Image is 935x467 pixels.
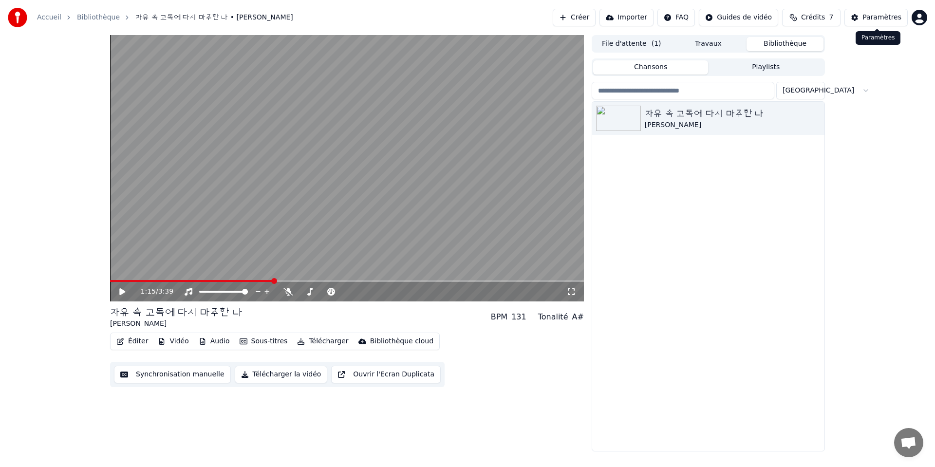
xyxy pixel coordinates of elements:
[844,9,908,26] button: Paramètres
[657,9,695,26] button: FAQ
[331,366,441,383] button: Ouvrir l'Ecran Duplicata
[491,311,507,323] div: BPM
[511,311,526,323] div: 131
[708,60,823,75] button: Playlists
[593,37,670,51] button: File d'attente
[862,13,901,22] div: Paramètres
[195,335,234,348] button: Audio
[236,335,292,348] button: Sous-titres
[747,37,823,51] button: Bibliothèque
[599,9,654,26] button: Importer
[141,287,156,297] span: 1:15
[110,305,243,319] div: 자유 속 고독에 다시 마주한 나
[370,336,433,346] div: Bibliothèque cloud
[645,120,821,130] div: [PERSON_NAME]
[114,366,231,383] button: Synchronisation manuelle
[782,9,841,26] button: Crédits7
[783,86,854,95] span: [GEOGRAPHIC_DATA]
[670,37,747,51] button: Travaux
[112,335,152,348] button: Éditer
[593,60,709,75] button: Chansons
[801,13,825,22] span: Crédits
[8,8,27,27] img: youka
[856,31,900,45] div: Paramètres
[37,13,61,22] a: Accueil
[645,107,821,120] div: 자유 속 고독에 다시 마주한 나
[652,39,661,49] span: ( 1 )
[293,335,352,348] button: Télécharger
[154,335,192,348] button: Vidéo
[141,287,164,297] div: /
[538,311,568,323] div: Tonalité
[572,311,583,323] div: A#
[158,287,173,297] span: 3:39
[699,9,778,26] button: Guides de vidéo
[135,13,293,22] span: 자유 속 고독에 다시 마주한 나 • [PERSON_NAME]
[37,13,293,22] nav: breadcrumb
[110,319,243,329] div: [PERSON_NAME]
[829,13,833,22] span: 7
[235,366,328,383] button: Télécharger la vidéo
[553,9,596,26] button: Créer
[77,13,120,22] a: Bibliothèque
[894,428,923,457] div: Ouvrir le chat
